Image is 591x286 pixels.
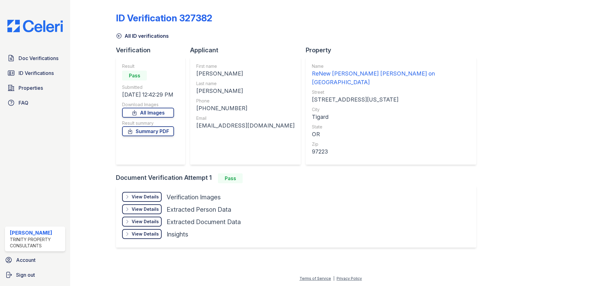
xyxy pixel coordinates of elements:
span: Account [16,256,36,264]
div: View Details [132,219,159,225]
div: [PHONE_NUMBER] [196,104,295,113]
div: Zip [312,141,470,147]
div: Applicant [190,46,306,54]
div: Submitted [122,84,174,90]
a: All ID verifications [116,32,169,40]
div: Property [306,46,481,54]
a: Summary PDF [122,126,174,136]
div: Name [312,63,470,69]
div: Pass [218,173,243,183]
div: Result summary [122,120,174,126]
a: Privacy Policy [337,276,362,281]
div: Phone [196,98,295,104]
div: [PERSON_NAME] [10,229,63,236]
div: | [333,276,334,281]
span: Doc Verifications [19,54,58,62]
a: Account [2,254,68,266]
div: OR [312,130,470,139]
div: Street [312,89,470,95]
a: FAQ [5,97,65,109]
div: First name [196,63,295,69]
div: Pass [122,71,147,80]
div: ID Verification 327382 [116,12,212,24]
img: CE_Logo_Blue-a8612792a0a2168367f1c8372b55b34899dd931a85d93a1a3d3e32e68fde9ad4.png [2,20,68,32]
div: Extracted Person Data [167,205,231,214]
span: FAQ [19,99,28,106]
a: Doc Verifications [5,52,65,64]
span: Properties [19,84,43,92]
div: ReNew [PERSON_NAME] [PERSON_NAME] on [GEOGRAPHIC_DATA] [312,69,470,87]
a: Terms of Service [300,276,331,281]
div: State [312,124,470,130]
span: ID Verifications [19,69,54,77]
div: [STREET_ADDRESS][US_STATE] [312,95,470,104]
a: ID Verifications [5,67,65,79]
div: City [312,106,470,113]
div: Insights [167,230,188,239]
div: Document Verification Attempt 1 [116,173,481,183]
div: Email [196,115,295,121]
div: Download Images [122,102,174,108]
div: [EMAIL_ADDRESS][DOMAIN_NAME] [196,121,295,130]
div: View Details [132,206,159,212]
div: Tigard [312,113,470,121]
div: 97223 [312,147,470,156]
div: [DATE] 12:42:29 PM [122,90,174,99]
iframe: chat widget [565,261,585,280]
div: Result [122,63,174,69]
a: Name ReNew [PERSON_NAME] [PERSON_NAME] on [GEOGRAPHIC_DATA] [312,63,470,87]
a: Properties [5,82,65,94]
span: Sign out [16,271,35,279]
div: Extracted Document Data [167,218,241,226]
div: View Details [132,194,159,200]
a: Sign out [2,269,68,281]
div: Verification [116,46,190,54]
div: [PERSON_NAME] [196,87,295,95]
div: Trinity Property Consultants [10,236,63,249]
div: [PERSON_NAME] [196,69,295,78]
div: Last name [196,80,295,87]
div: View Details [132,231,159,237]
a: All Images [122,108,174,118]
div: Verification Images [167,193,221,201]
